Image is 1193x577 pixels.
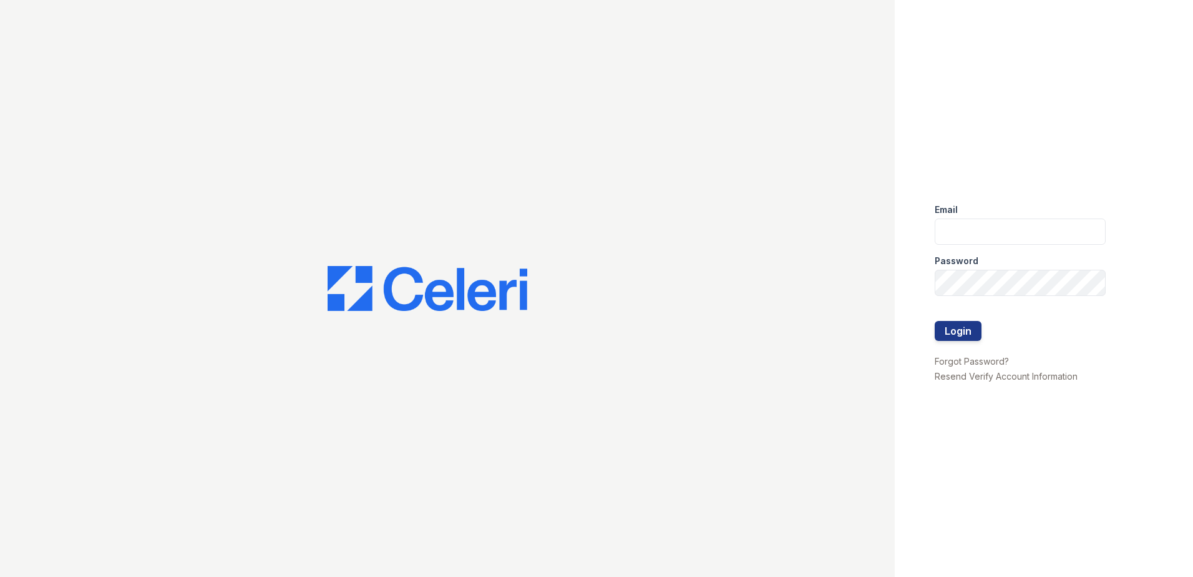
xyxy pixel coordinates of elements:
[935,371,1078,382] a: Resend Verify Account Information
[935,321,981,341] button: Login
[935,356,1009,367] a: Forgot Password?
[935,255,978,267] label: Password
[935,204,958,216] label: Email
[328,266,527,311] img: CE_Logo_Blue-a8612792a0a2168367f1c8372b55b34899dd931a85d93a1a3d3e32e68fde9ad4.png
